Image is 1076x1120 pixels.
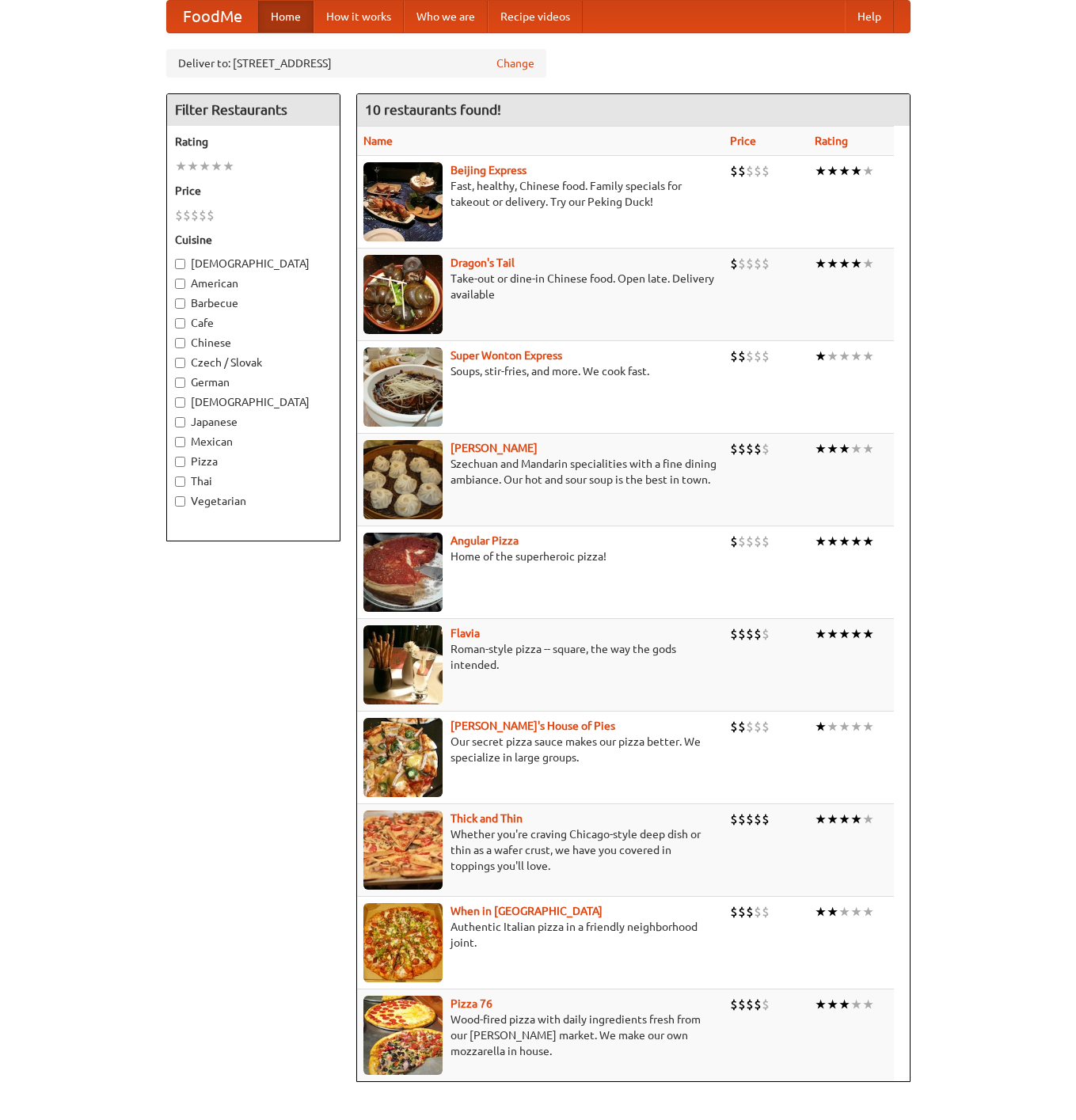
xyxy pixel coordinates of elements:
[827,440,838,457] li: ★
[738,347,746,365] li: $
[862,996,874,1013] li: ★
[730,440,738,457] li: $
[850,347,862,365] li: ★
[850,811,862,828] li: ★
[838,347,850,365] li: ★
[451,905,603,917] a: When in [GEOGRAPHIC_DATA]
[815,255,827,272] li: ★
[363,271,718,302] p: Take-out or dine-in Chinese food. Open late. Delivery available
[175,232,332,248] h5: Cuisine
[730,718,738,735] li: $
[167,1,258,32] a: FoodMe
[762,162,770,180] li: $
[862,347,874,365] li: ★
[845,1,894,32] a: Help
[363,178,718,210] p: Fast, healthy, Chinese food. Family specials for takeout or delivery. Try our Peking Duck!
[211,158,222,175] li: ★
[838,162,850,180] li: ★
[738,996,746,1013] li: $
[175,476,185,487] input: Thai
[838,996,850,1013] li: ★
[175,437,185,447] input: Mexican
[746,625,754,643] li: $
[746,903,754,921] li: $
[730,162,738,180] li: $
[199,207,207,224] li: $
[850,903,862,921] li: ★
[175,473,332,489] label: Thai
[365,102,501,117] ng-pluralize: 10 restaurants found!
[730,533,738,550] li: $
[738,625,746,643] li: $
[451,164,527,177] a: Beijing Express
[862,718,874,735] li: ★
[730,255,738,272] li: $
[363,255,443,334] img: dragon.jpg
[754,996,762,1013] li: $
[827,811,838,828] li: ★
[746,255,754,272] li: $
[746,718,754,735] li: $
[451,256,515,269] b: Dragon's Tail
[746,162,754,180] li: $
[850,533,862,550] li: ★
[175,256,332,271] label: [DEMOGRAPHIC_DATA]
[207,207,215,224] li: $
[850,996,862,1013] li: ★
[762,440,770,457] li: $
[451,349,562,362] a: Super Wonton Express
[746,996,754,1013] li: $
[827,996,838,1013] li: ★
[754,811,762,828] li: $
[175,338,185,348] input: Chinese
[815,718,827,735] li: ★
[166,49,546,78] div: Deliver to: [STREET_ADDRESS]
[838,718,850,735] li: ★
[451,534,519,547] a: Angular Pizza
[738,255,746,272] li: $
[175,158,187,175] li: ★
[730,135,756,147] a: Price
[451,442,538,454] a: [PERSON_NAME]
[314,1,404,32] a: How it works
[850,255,862,272] li: ★
[815,625,827,643] li: ★
[167,94,340,126] h4: Filter Restaurants
[451,719,615,732] a: [PERSON_NAME]'s House of Pies
[827,625,838,643] li: ★
[175,417,185,427] input: Japanese
[862,903,874,921] li: ★
[175,298,185,309] input: Barbecue
[175,496,185,507] input: Vegetarian
[363,996,443,1075] img: pizza76.jpg
[451,812,523,825] a: Thick and Thin
[838,903,850,921] li: ★
[862,162,874,180] li: ★
[815,135,848,147] a: Rating
[815,903,827,921] li: ★
[187,158,199,175] li: ★
[754,533,762,550] li: $
[363,456,718,488] p: Szechuan and Mandarin specialities with a fine dining ambiance. Our hot and sour soup is the best...
[363,903,443,982] img: wheninrome.jpg
[850,625,862,643] li: ★
[175,414,332,430] label: Japanese
[762,347,770,365] li: $
[850,718,862,735] li: ★
[762,718,770,735] li: $
[175,355,332,370] label: Czech / Slovak
[496,55,534,71] a: Change
[762,996,770,1013] li: $
[762,533,770,550] li: $
[838,533,850,550] li: ★
[258,1,314,32] a: Home
[363,533,443,612] img: angular.jpg
[754,718,762,735] li: $
[175,318,185,328] input: Cafe
[363,363,718,379] p: Soups, stir-fries, and more. We cook fast.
